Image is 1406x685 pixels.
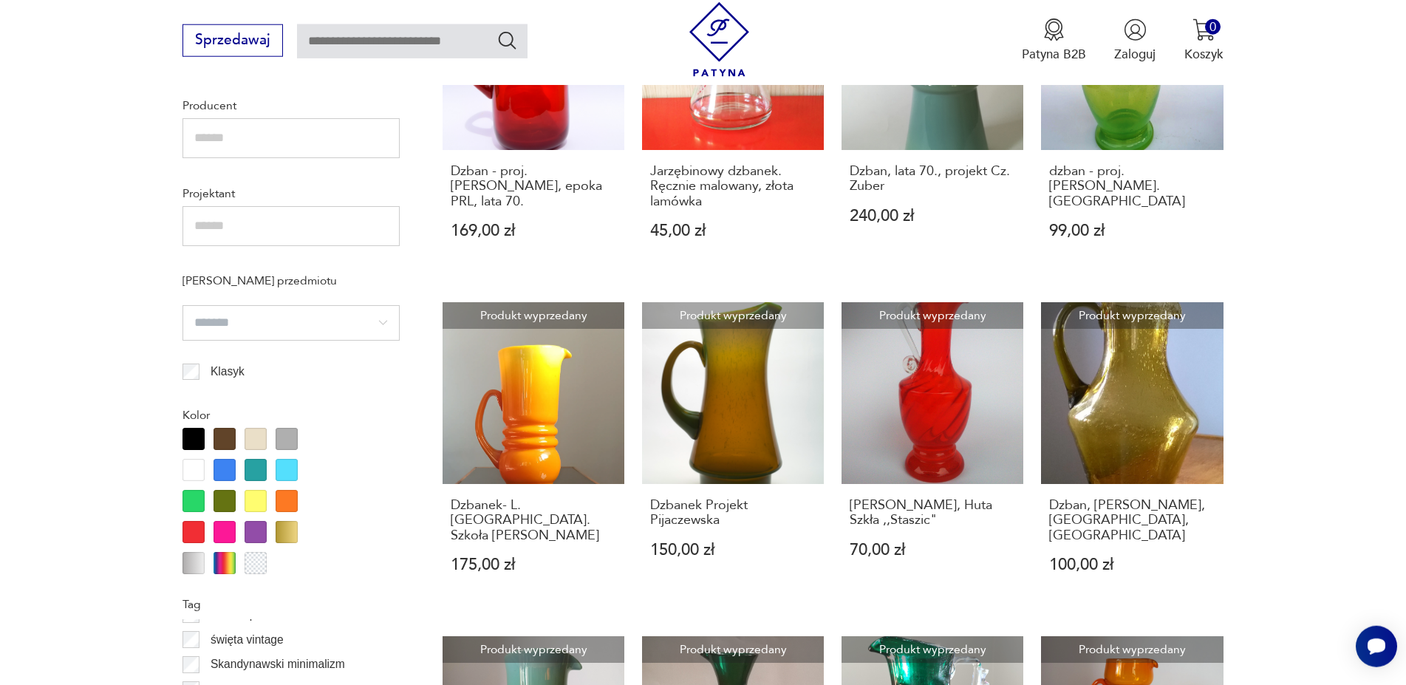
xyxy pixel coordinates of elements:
[182,595,400,614] p: Tag
[451,164,617,209] h3: Dzban - proj. [PERSON_NAME], epoka PRL, lata 70.
[1184,46,1224,63] p: Koszyk
[1114,18,1156,63] button: Zaloguj
[1114,46,1156,63] p: Zaloguj
[496,30,518,51] button: Szukaj
[1022,18,1086,63] button: Patyna B2B
[182,271,400,290] p: [PERSON_NAME] przedmiotu
[1184,18,1224,63] button: 0Koszyk
[443,302,624,608] a: Produkt wyprzedanyDzbanek- L. Pijaczewska. Szkoła HorbowyDzbanek- L. [GEOGRAPHIC_DATA]. Szkoła [P...
[1042,18,1065,41] img: Ikona medalu
[1022,46,1086,63] p: Patyna B2B
[850,208,1016,224] p: 240,00 zł
[1205,19,1221,35] div: 0
[182,24,282,57] button: Sprzedawaj
[1049,498,1215,543] h3: Dzban, [PERSON_NAME], [GEOGRAPHIC_DATA], [GEOGRAPHIC_DATA]
[211,362,245,381] p: Klasyk
[1192,18,1215,41] img: Ikona koszyka
[451,498,617,543] h3: Dzbanek- L. [GEOGRAPHIC_DATA]. Szkoła [PERSON_NAME]
[682,2,757,77] img: Patyna - sklep z meblami i dekoracjami vintage
[850,542,1016,558] p: 70,00 zł
[1049,164,1215,209] h3: dzban - proj. [PERSON_NAME]. [GEOGRAPHIC_DATA]
[650,498,816,528] h3: Dzbanek Projekt Pijaczewska
[182,184,400,203] p: Projektant
[182,35,282,47] a: Sprzedawaj
[1049,557,1215,573] p: 100,00 zł
[642,302,824,608] a: Produkt wyprzedanyDzbanek Projekt PijaczewskaDzbanek Projekt Pijaczewska150,00 zł
[1049,223,1215,239] p: 99,00 zł
[211,630,284,650] p: święta vintage
[451,223,617,239] p: 169,00 zł
[650,223,816,239] p: 45,00 zł
[182,406,400,425] p: Kolor
[842,302,1023,608] a: Produkt wyprzedanyDzbanek, L.Fiedorowicz, Huta Szkła ,,Staszic"[PERSON_NAME], Huta Szkła ,,Staszi...
[211,655,345,674] p: Skandynawski minimalizm
[1041,302,1223,608] a: Produkt wyprzedanyDzban, Łysa Góra, Kamionka, SawczukDzban, [PERSON_NAME], [GEOGRAPHIC_DATA], [GE...
[850,164,1016,194] h3: Dzban, lata 70., projekt Cz. Zuber
[650,542,816,558] p: 150,00 zł
[650,164,816,209] h3: Jarzębinowy dzbanek. Ręcznie malowany, złota lamówka
[451,557,617,573] p: 175,00 zł
[1022,18,1086,63] a: Ikona medaluPatyna B2B
[850,498,1016,528] h3: [PERSON_NAME], Huta Szkła ,,Staszic"
[182,96,400,115] p: Producent
[1124,18,1147,41] img: Ikonka użytkownika
[1356,626,1397,667] iframe: Smartsupp widget button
